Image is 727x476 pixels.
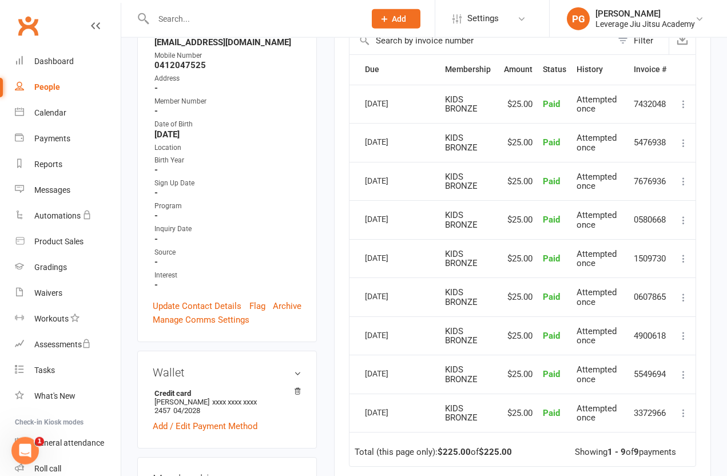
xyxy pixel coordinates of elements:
div: General attendance [34,438,104,447]
div: Leverage Jiu Jitsu Academy [595,19,695,29]
span: KIDS BRONZE [445,94,478,114]
div: Waivers [34,288,62,297]
td: 0580668 [629,200,672,239]
a: General attendance kiosk mode [15,430,121,456]
strong: [EMAIL_ADDRESS][DOMAIN_NAME] [154,37,301,47]
span: KIDS BRONZE [445,210,478,230]
div: Source [154,247,301,258]
a: Automations [15,203,121,229]
iframe: Intercom live chat [11,437,39,465]
td: $25.00 [499,239,538,278]
a: Clubworx [14,11,42,40]
span: Attempted once [577,210,617,230]
span: Add [392,14,406,23]
div: Workouts [34,314,69,323]
div: Showing of payments [575,447,676,457]
th: History [571,55,629,84]
li: [PERSON_NAME] [153,387,301,416]
div: Reports [34,160,62,169]
span: Paid [543,408,560,418]
div: Dashboard [34,57,74,66]
span: Paid [543,215,560,225]
td: $25.00 [499,200,538,239]
strong: 1 - 9 [607,447,626,457]
a: People [15,74,121,100]
span: KIDS BRONZE [445,364,478,384]
td: 4900618 [629,316,672,355]
td: 5549694 [629,355,672,394]
td: $25.00 [499,394,538,433]
div: People [34,82,60,92]
div: [DATE] [365,364,418,382]
strong: 0412047525 [154,60,301,70]
span: 04/2028 [173,406,200,415]
div: [DATE] [365,133,418,150]
a: Manage Comms Settings [153,313,249,327]
input: Search... [150,11,357,27]
div: Mobile Number [154,50,301,61]
div: Calendar [34,108,66,117]
div: Filter [634,34,653,47]
strong: - [154,211,301,221]
strong: Credit card [154,389,296,398]
span: Paid [543,253,560,264]
span: Attempted once [577,403,617,423]
span: KIDS BRONZE [445,287,478,307]
a: Workouts [15,306,121,332]
span: Attempted once [577,287,617,307]
div: [DATE] [365,94,418,112]
div: PG [567,7,590,30]
div: Tasks [34,366,55,375]
strong: - [154,83,301,93]
span: xxxx xxxx xxxx 2457 [154,398,257,415]
span: 1 [35,437,44,446]
h3: Wallet [153,366,301,379]
div: Date of Birth [154,119,301,130]
span: Attempted once [577,133,617,153]
div: [DATE] [365,403,418,421]
td: 0607865 [629,277,672,316]
div: What's New [34,391,76,400]
a: Payments [15,126,121,152]
td: $25.00 [499,355,538,394]
a: Flag [249,299,265,313]
div: Assessments [34,340,91,349]
div: Payments [34,134,70,143]
span: KIDS BRONZE [445,172,478,192]
td: $25.00 [499,123,538,162]
input: Search by invoice number [349,27,612,54]
span: Paid [543,292,560,302]
span: Attempted once [577,94,617,114]
a: Update Contact Details [153,299,241,313]
strong: [DATE] [154,129,301,140]
th: Membership [440,55,498,84]
a: Add / Edit Payment Method [153,419,257,433]
span: Attempted once [577,249,617,269]
strong: - [154,165,301,175]
div: Sign Up Date [154,178,301,189]
span: Paid [543,369,560,379]
strong: - [154,234,301,244]
strong: - [154,106,301,116]
div: Roll call [34,464,61,473]
a: Calendar [15,100,121,126]
div: Member Number [154,96,301,107]
a: Product Sales [15,229,121,255]
span: Attempted once [577,326,617,346]
td: 1509730 [629,239,672,278]
div: Gradings [34,263,67,272]
div: [DATE] [365,326,418,344]
span: Paid [543,331,560,341]
span: Paid [543,176,560,187]
span: Paid [543,99,560,109]
td: 7676936 [629,162,672,201]
div: Interest [154,270,301,281]
div: Program [154,201,301,212]
td: $25.00 [499,277,538,316]
a: Messages [15,177,121,203]
span: KIDS BRONZE [445,326,478,346]
button: Filter [612,27,669,54]
span: KIDS BRONZE [445,133,478,153]
a: Waivers [15,280,121,306]
strong: - [154,257,301,267]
